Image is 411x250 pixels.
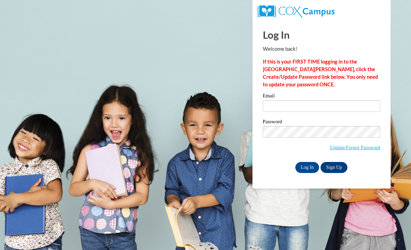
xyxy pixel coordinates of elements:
a: COX Campus [258,8,335,14]
strong: If this is your FIRST TIME logging in to the [GEOGRAPHIC_DATA][PERSON_NAME], click the Create/Upd... [263,59,378,87]
label: Email [263,93,380,100]
h1: Log In [263,28,380,42]
a: Sign Up [321,162,347,173]
img: COX Campus [258,5,335,18]
a: Update/Forgot Password [330,145,380,150]
input: Log In [295,162,319,173]
p: Welcome back! [263,45,380,53]
label: Password [263,119,380,126]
